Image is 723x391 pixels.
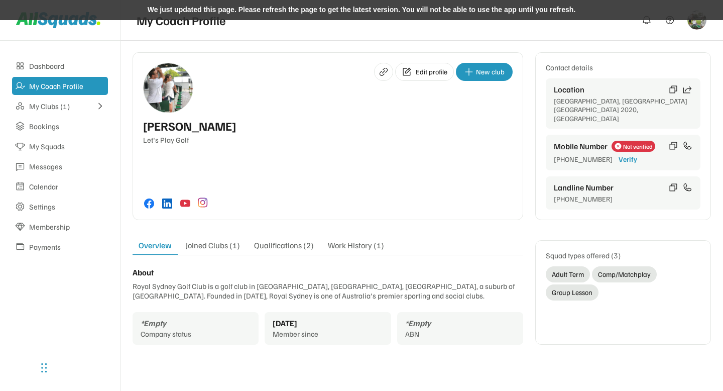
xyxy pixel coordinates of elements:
[416,67,447,76] span: Edit profile
[29,162,105,171] div: Messages
[273,318,297,328] div: [DATE]
[395,63,454,81] button: Edit profile
[546,63,700,72] div: Contact details
[29,122,105,131] div: Bookings
[143,135,513,145] div: Let's Play Golf
[29,61,105,71] div: Dashboard
[133,281,523,301] div: Royal Sydney Golf Club is a golf club in [GEOGRAPHIC_DATA], [GEOGRAPHIC_DATA], [GEOGRAPHIC_DATA],...
[29,182,105,191] div: Calendar
[248,240,320,254] div: Qualifications (2)
[273,329,383,339] div: Member since
[29,222,105,232] div: Membership
[623,143,653,150] div: Not verified
[29,81,105,91] div: My Coach Profile
[405,329,515,339] div: ABN
[133,267,154,277] div: About
[143,119,236,133] div: [PERSON_NAME]
[554,194,692,204] div: [PHONE_NUMBER]
[552,271,584,278] div: Adult Term
[598,271,651,278] div: Comp/Matchplay
[554,96,692,123] div: [GEOGRAPHIC_DATA], [GEOGRAPHIC_DATA] [GEOGRAPHIC_DATA] 2020, [GEOGRAPHIC_DATA]
[552,289,592,296] div: Group Lesson
[619,154,637,164] div: Verify
[141,318,166,328] div: *Empty
[554,84,668,94] div: Location
[141,329,251,339] div: Company status
[29,242,105,252] div: Payments
[476,68,505,76] span: New club
[554,141,608,151] div: Mobile Number
[133,240,178,255] div: Overview
[405,318,431,328] div: *Empty
[554,155,613,164] div: [PHONE_NUMBER]
[456,63,513,81] button: New club
[29,202,105,212] div: Settings
[29,102,91,111] div: My Clubs (1)
[554,182,668,192] div: Landline Number
[29,142,105,151] div: My Squads
[137,11,226,29] div: My Coach Profile
[546,251,700,260] div: Squad types offered (3)
[180,240,246,254] div: Joined Clubs (1)
[322,240,390,254] div: Work History (1)
[687,11,706,30] img: 98.png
